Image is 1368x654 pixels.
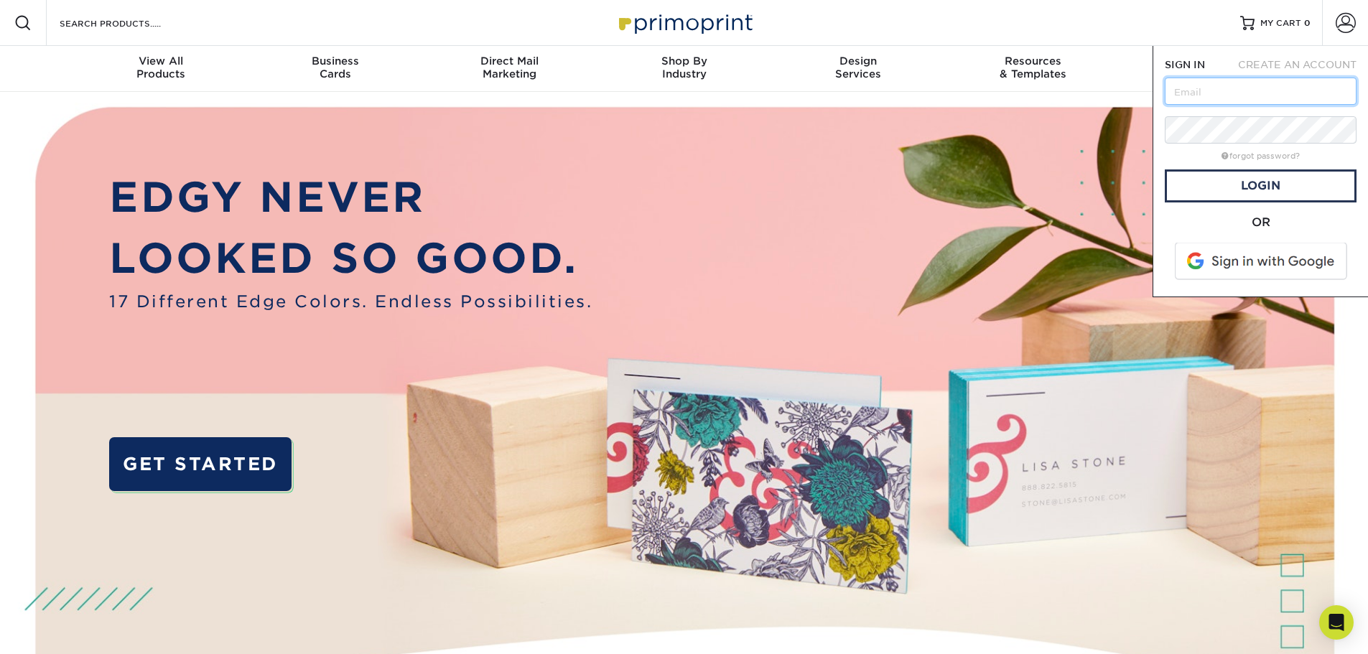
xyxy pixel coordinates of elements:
div: Services [771,55,946,80]
span: Direct Mail [422,55,597,67]
div: OR [1165,214,1357,231]
span: Resources [946,55,1120,67]
a: Resources& Templates [946,46,1120,92]
div: Products [74,55,248,80]
span: CREATE AN ACCOUNT [1238,59,1357,70]
span: 0 [1304,18,1311,28]
p: EDGY NEVER [109,167,592,228]
span: Design [771,55,946,67]
img: Primoprint [613,7,756,38]
span: 17 Different Edge Colors. Endless Possibilities. [109,289,592,314]
a: GET STARTED [109,437,291,491]
a: forgot password? [1222,151,1300,161]
span: SIGN IN [1165,59,1205,70]
span: Shop By [597,55,771,67]
a: Login [1165,169,1357,202]
div: & Templates [946,55,1120,80]
a: DesignServices [771,46,946,92]
div: Open Intercom Messenger [1319,605,1354,640]
a: BusinessCards [248,46,422,92]
span: Business [248,55,422,67]
input: SEARCH PRODUCTS..... [58,14,198,32]
p: LOOKED SO GOOD. [109,228,592,289]
span: View All [74,55,248,67]
div: Marketing [422,55,597,80]
a: Shop ByIndustry [597,46,771,92]
a: View AllProducts [74,46,248,92]
div: Industry [597,55,771,80]
span: MY CART [1260,17,1301,29]
div: Cards [248,55,422,80]
span: Contact [1120,55,1295,67]
input: Email [1165,78,1357,105]
div: & Support [1120,55,1295,80]
a: Contact& Support [1120,46,1295,92]
iframe: Google Customer Reviews [4,610,122,649]
a: Direct MailMarketing [422,46,597,92]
